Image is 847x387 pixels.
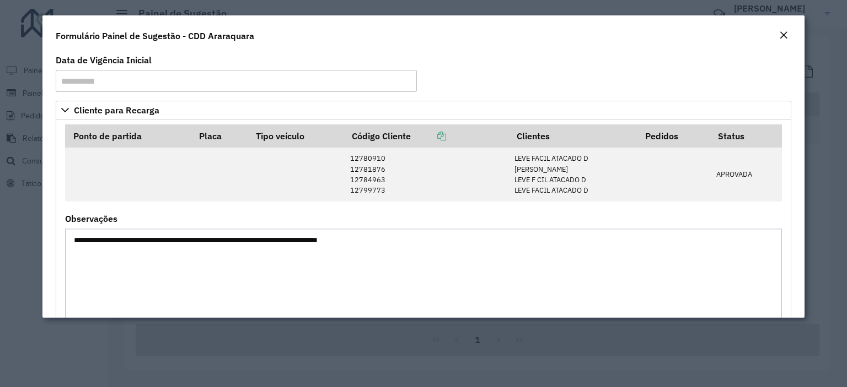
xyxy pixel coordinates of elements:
td: 12780910 12781876 12784963 12799773 [344,148,509,201]
th: Pedidos [637,124,710,148]
a: Copiar [411,130,446,141]
th: Ponto de partida [65,124,191,148]
th: Placa [191,124,248,148]
td: LEVE FACIL ATACADO D [PERSON_NAME] LEVE F CIL ATACADO D LEVE FACIL ATACADO D [509,148,638,201]
label: Data de Vigência Inicial [56,53,152,67]
label: Observações [65,212,117,225]
th: Clientes [509,124,638,148]
a: Cliente para Recarga [56,101,791,119]
th: Código Cliente [344,124,509,148]
div: Cliente para Recarga [56,119,791,375]
span: Cliente para Recarga [74,106,159,115]
em: Fechar [779,31,788,40]
button: Close [776,29,791,43]
td: APROVADA [710,148,782,201]
th: Tipo veículo [248,124,344,148]
h4: Formulário Painel de Sugestão - CDD Araraquara [56,29,254,42]
th: Status [710,124,782,148]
